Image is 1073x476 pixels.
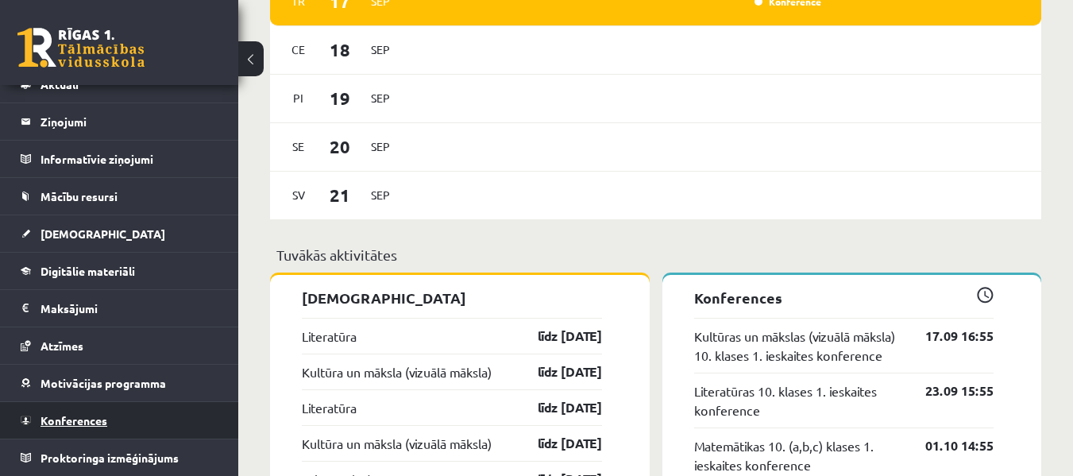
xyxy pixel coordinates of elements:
[364,37,397,62] span: Sep
[21,253,218,289] a: Digitālie materiāli
[315,182,365,208] span: 21
[21,402,218,439] a: Konferences
[17,28,145,68] a: Rīgas 1. Tālmācības vidusskola
[282,86,315,110] span: Pi
[364,134,397,159] span: Sep
[41,141,218,177] legend: Informatīvie ziņojumi
[276,244,1035,265] p: Tuvākās aktivitātes
[41,413,107,428] span: Konferences
[364,183,397,207] span: Sep
[21,178,218,215] a: Mācību resursi
[510,327,602,346] a: līdz [DATE]
[21,141,218,177] a: Informatīvie ziņojumi
[694,436,902,474] a: Matemātikas 10. (a,b,c) klases 1. ieskaites konference
[694,287,994,308] p: Konferences
[41,290,218,327] legend: Maksājumi
[302,434,492,453] a: Kultūra un māksla (vizuālā māksla)
[41,376,166,390] span: Motivācijas programma
[41,339,83,353] span: Atzīmes
[282,37,315,62] span: Ce
[41,226,165,241] span: [DEMOGRAPHIC_DATA]
[21,103,218,140] a: Ziņojumi
[302,362,492,381] a: Kultūra un māksla (vizuālā māksla)
[282,134,315,159] span: Se
[510,434,602,453] a: līdz [DATE]
[315,37,365,63] span: 18
[41,264,135,278] span: Digitālie materiāli
[21,439,218,476] a: Proktoringa izmēģinājums
[510,362,602,381] a: līdz [DATE]
[901,381,994,401] a: 23.09 15:55
[21,365,218,401] a: Motivācijas programma
[302,327,357,346] a: Literatūra
[21,215,218,252] a: [DEMOGRAPHIC_DATA]
[510,398,602,417] a: līdz [DATE]
[901,436,994,455] a: 01.10 14:55
[302,287,602,308] p: [DEMOGRAPHIC_DATA]
[21,327,218,364] a: Atzīmes
[694,327,902,365] a: Kultūras un mākslas (vizuālā māksla) 10. klases 1. ieskaites konference
[315,134,365,160] span: 20
[364,86,397,110] span: Sep
[694,381,902,420] a: Literatūras 10. klases 1. ieskaites konference
[901,327,994,346] a: 17.09 16:55
[21,290,218,327] a: Maksājumi
[41,189,118,203] span: Mācību resursi
[302,398,357,417] a: Literatūra
[41,103,218,140] legend: Ziņojumi
[315,85,365,111] span: 19
[282,183,315,207] span: Sv
[41,451,179,465] span: Proktoringa izmēģinājums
